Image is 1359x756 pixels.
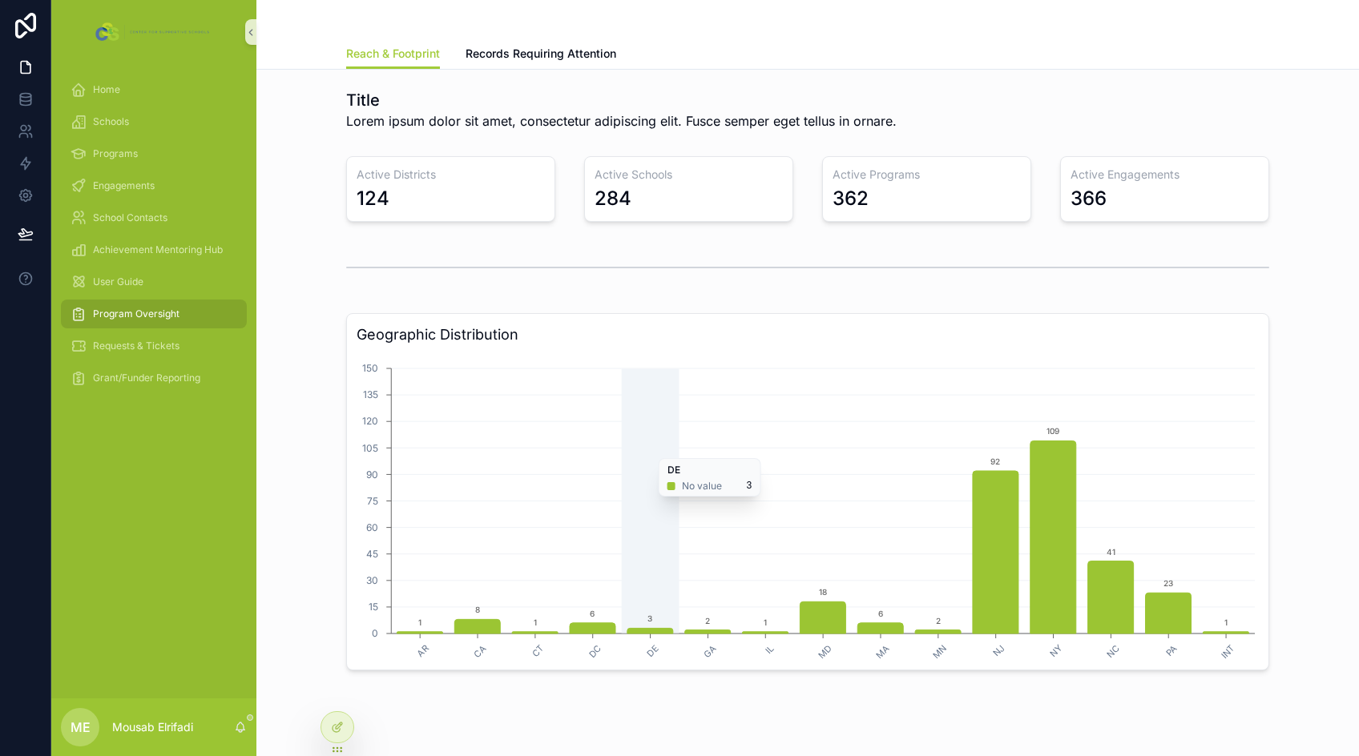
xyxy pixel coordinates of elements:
[764,617,767,627] text: 1
[346,46,440,62] span: Reach & Footprint
[61,235,247,264] a: Achievement Mentoring Hub
[357,186,389,211] div: 124
[931,643,950,661] text: MN
[61,300,247,328] a: Program Oversight
[1163,643,1180,659] text: PA
[418,617,421,627] text: 1
[93,308,179,320] span: Program Oversight
[346,89,897,111] h1: Title
[471,643,488,660] text: CA
[878,609,883,618] text: 6
[466,46,616,62] span: Records Requiring Attention
[61,107,247,136] a: Schools
[61,267,247,296] a: User Guide
[833,167,1021,183] h3: Active Programs
[1219,643,1237,661] text: INT
[530,643,546,660] text: CT
[362,415,378,427] tspan: 120
[1163,578,1173,588] text: 23
[1224,617,1228,627] text: 1
[366,521,378,533] tspan: 60
[93,211,167,224] span: School Contacts
[362,362,378,374] tspan: 150
[590,609,595,618] text: 6
[475,605,480,614] text: 8
[833,186,869,211] div: 362
[51,64,256,413] div: scrollable content
[763,643,776,656] text: IL
[357,167,545,183] h3: Active Districts
[534,617,537,627] text: 1
[362,442,378,454] tspan: 105
[414,643,431,660] text: AR
[936,616,941,625] text: 2
[466,39,616,71] a: Records Requiring Attention
[93,179,155,192] span: Engagements
[990,456,1000,466] text: 92
[595,167,783,183] h3: Active Schools
[346,111,897,131] span: Lorem ipsum dolor sit amet, consectetur adipiscing elit. Fusce semper eget tellus in ornare.
[587,643,603,660] text: DC
[595,186,631,211] div: 284
[1071,167,1259,183] h3: Active Engagements
[1107,547,1115,557] text: 41
[61,332,247,360] a: Requests & Tickets
[93,83,120,96] span: Home
[647,613,652,623] text: 3
[346,39,440,70] a: Reach & Footprint
[357,324,1259,346] h3: Geographic Distribution
[93,147,138,160] span: Programs
[93,372,200,384] span: Grant/Funder Reporting
[1071,186,1107,211] div: 366
[645,643,662,660] text: DE
[1047,642,1064,659] text: NY
[369,601,378,613] tspan: 15
[93,115,129,128] span: Schools
[92,19,215,45] img: App logo
[819,587,827,597] text: 18
[816,643,834,661] text: MD
[61,75,247,104] a: Home
[61,171,247,200] a: Engagements
[61,139,247,168] a: Programs
[705,616,710,625] text: 2
[366,548,378,560] tspan: 45
[372,627,378,639] tspan: 0
[1046,426,1059,436] text: 109
[1105,643,1122,660] text: NC
[702,643,719,660] text: GA
[366,468,378,481] tspan: 90
[363,388,378,400] tspan: 135
[366,574,378,586] tspan: 30
[61,364,247,392] a: Grant/Funder Reporting
[990,643,1006,659] text: NJ
[93,340,179,352] span: Requests & Tickets
[93,275,143,288] span: User Guide
[71,718,91,737] span: ME
[873,643,892,661] text: MA
[61,203,247,232] a: School Contacts
[367,495,378,507] tspan: 75
[357,352,1259,660] div: chart
[93,243,223,256] span: Achievement Mentoring Hub
[112,719,193,735] p: Mousab Elrifadi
